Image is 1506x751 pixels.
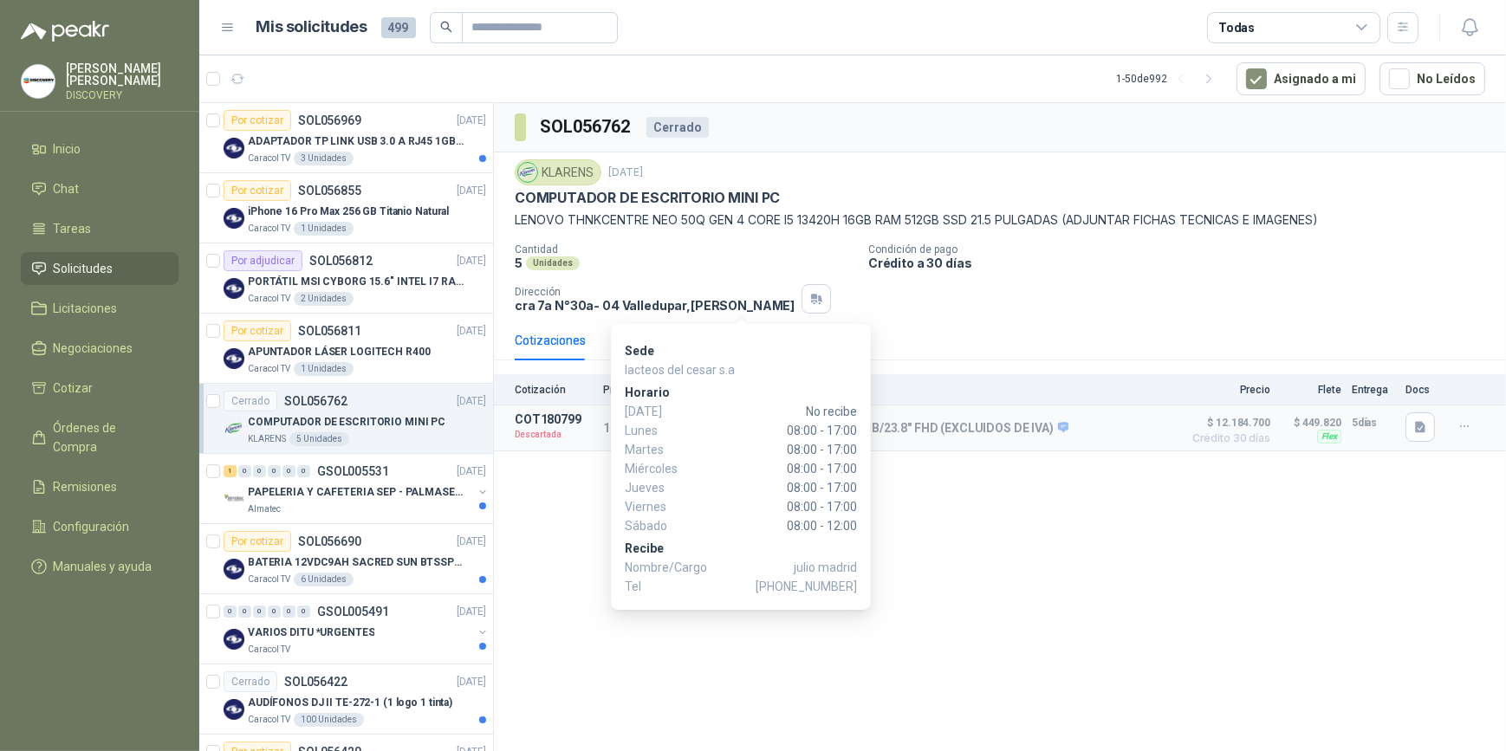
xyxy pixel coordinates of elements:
div: 1 - 50 de 992 [1116,65,1223,93]
p: LENOVO THNKCENTRE NEO 50Q GEN 4 CORE I5 13420H 16GB RAM 512GB SSD 21.5 PULGADAS (ADJUNTAR FICHAS ... [515,210,1485,230]
div: 1 Unidades [294,362,354,376]
div: 0 [253,605,266,618]
p: [DATE] [457,534,486,550]
div: 6 Unidades [294,573,354,586]
span: $ 12.184.700 [1184,412,1270,433]
a: Por cotizarSOL056969[DATE] Company LogoADAPTADOR TP LINK USB 3.0 A RJ45 1GB WINDOWSCaracol TV3 Un... [199,103,493,173]
div: Por cotizar [224,320,291,341]
p: Entrega [1352,384,1395,396]
a: Chat [21,172,179,205]
a: Por cotizarSOL056690[DATE] Company LogoBATERIA 12VDC9AH SACRED SUN BTSSP12-9HRCaracol TV6 Unidades [199,524,493,594]
p: [DATE] [457,674,486,690]
div: 0 [268,465,281,477]
p: Almatec [248,502,281,516]
p: Flete [1281,384,1341,396]
img: Company Logo [224,138,244,159]
p: 12SC001PLD ThinkCentre Neo 50a i5/8GB/256GB/23.8" FHD (EXCLUIDOS DE IVA) [603,421,1068,437]
div: Por cotizar [224,180,291,201]
div: Por cotizar [224,531,291,552]
div: 5 Unidades [289,432,349,446]
h1: Mis solicitudes [256,15,367,40]
p: Cotización [515,384,593,396]
a: Solicitudes [21,252,179,285]
span: Cotizar [54,379,94,398]
a: 0 0 0 0 0 0 GSOL005491[DATE] Company LogoVARIOS DITU *URGENTESCaracol TV [224,601,490,657]
div: KLARENS [515,159,601,185]
span: Miércoles [625,459,694,478]
p: 5 días [1352,412,1395,433]
p: Caracol TV [248,713,290,727]
div: Unidades [526,256,580,270]
span: Martes [625,440,694,459]
a: Órdenes de Compra [21,411,179,463]
img: Company Logo [224,418,244,439]
h3: SOL056762 [540,113,633,140]
div: 0 [238,465,251,477]
p: GSOL005531 [317,465,389,477]
span: Órdenes de Compra [54,418,162,456]
span: Manuales y ayuda [54,557,153,576]
span: 499 [381,17,416,38]
p: PAPELERIA Y CAFETERIA SEP - PALMASECA [248,484,464,501]
img: Company Logo [224,348,244,369]
div: 0 [297,465,310,477]
span: julio madrid [794,558,857,577]
div: Cerrado [224,671,277,692]
a: Manuales y ayuda [21,550,179,583]
div: 0 [282,465,295,477]
a: Cotizar [21,372,179,405]
p: Caracol TV [248,573,290,586]
a: Remisiones [21,470,179,503]
p: [DATE] [457,393,486,410]
a: Por cotizarSOL056811[DATE] Company LogoAPUNTADOR LÁSER LOGITECH R400Caracol TV1 Unidades [199,314,493,384]
span: 08:00 - 12:00 [694,516,857,535]
p: Recibe [625,539,857,558]
span: Viernes [625,497,694,516]
p: Docs [1405,384,1440,396]
a: Negociaciones [21,332,179,365]
div: 1 [224,465,237,477]
img: Company Logo [224,699,244,720]
div: 1 Unidades [294,222,354,236]
a: Licitaciones [21,292,179,325]
span: Negociaciones [54,339,133,358]
p: APUNTADOR LÁSER LOGITECH R400 [248,344,431,360]
p: [DATE] [457,253,486,269]
p: Crédito a 30 días [868,256,1499,270]
p: [DATE] [457,113,486,129]
div: Por cotizar [224,110,291,131]
img: Company Logo [224,629,244,650]
a: Por cotizarSOL056855[DATE] Company LogoiPhone 16 Pro Max 256 GB Titanio NaturalCaracol TV1 Unidades [199,173,493,243]
p: COMPUTADOR DE ESCRITORIO MINI PC [248,414,445,431]
span: Crédito 30 días [1184,433,1270,443]
span: [DATE] [625,402,694,421]
span: 08:00 - 17:00 [694,421,857,440]
span: 08:00 - 17:00 [694,497,857,516]
div: Por adjudicar [224,250,302,271]
p: VARIOS DITU *URGENTES [248,625,374,641]
p: KLARENS [248,432,286,446]
p: DISCOVERY [66,90,179,100]
p: Descartada [515,426,593,443]
span: Tareas [54,219,92,238]
div: Cerrado [224,391,277,411]
p: SOL056969 [298,114,361,126]
p: SOL056811 [298,325,361,337]
a: Tareas [21,212,179,245]
a: Configuración [21,510,179,543]
img: Company Logo [22,65,55,98]
div: 0 [268,605,281,618]
span: 08:00 - 17:00 [694,478,857,497]
span: Chat [54,179,80,198]
p: ADAPTADOR TP LINK USB 3.0 A RJ45 1GB WINDOWS [248,133,464,150]
p: [DATE] [457,604,486,620]
p: SOL056855 [298,185,361,197]
div: 0 [282,605,295,618]
div: 3 Unidades [294,152,354,165]
img: Logo peakr [21,21,109,42]
span: Inicio [54,139,81,159]
p: lacteos del cesar s.a [625,360,857,379]
p: Horario [625,383,857,402]
p: 5 [515,256,523,270]
p: SOL056762 [284,395,347,407]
